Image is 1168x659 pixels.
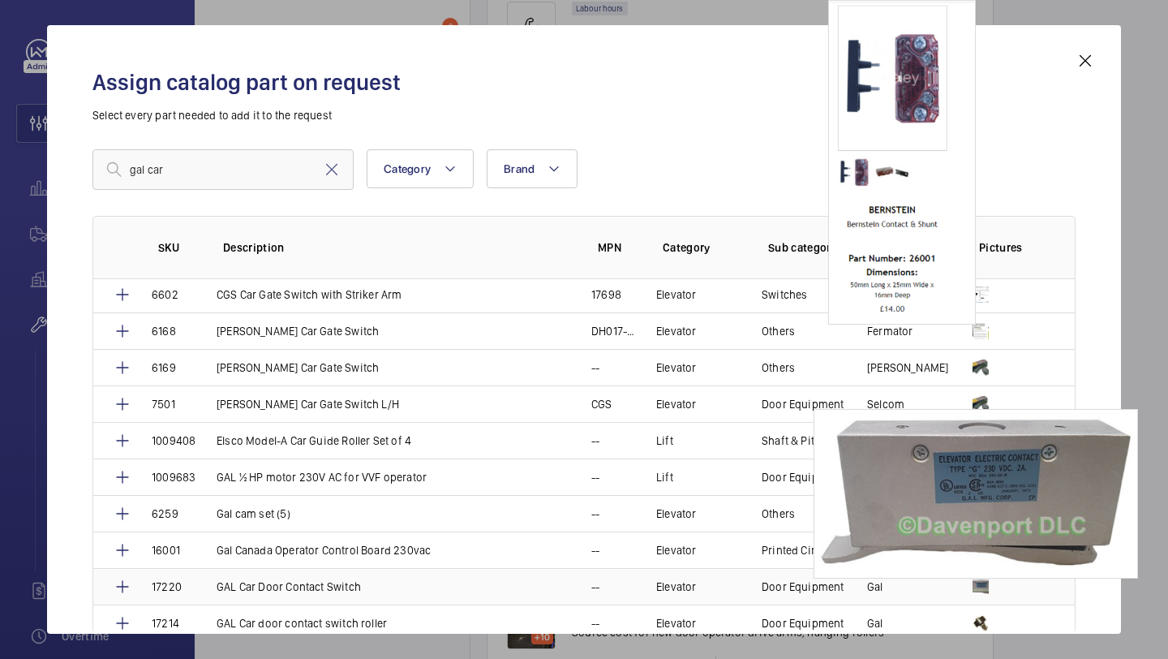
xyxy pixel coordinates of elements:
p: 17220 [152,579,182,595]
p: Selcom [867,396,904,412]
p: GAL Car door contact switch roller [217,615,387,631]
p: Gal [867,579,883,595]
img: chE9lgVF6aDi6FUF3yulwWst7OaWdmtDMgSpNG9CwxTSN_Lu.png [973,323,989,339]
p: Switches [762,286,807,303]
p: 6602 [152,286,178,303]
p: [PERSON_NAME] Car Gate Switch [217,323,379,339]
p: [PERSON_NAME] [867,360,948,376]
p: CGS [591,396,612,412]
p: -- [591,579,599,595]
p: Elevator [656,506,696,522]
p: Elsco Model-A Car Guide Roller Set of 4 [217,433,411,449]
h2: Assign catalog part on request [92,67,1076,97]
p: Elevator [656,579,696,595]
p: Elevator [656,396,696,412]
p: 17698 [591,286,621,303]
p: GAL ½ HP motor 230V AC for VVF operator [217,469,427,485]
p: Elevator [656,615,696,631]
p: 1009408 [152,433,195,449]
p: CGS Car Gate Switch with Striker Arm [217,286,402,303]
p: Select every part needed to add it to the request [92,107,1076,123]
p: DH017-0001 [591,323,637,339]
p: -- [591,615,599,631]
img: 7_HJ8pP01SjOovKExQoqPQLCb6JeGNJe4qulOs6cztNoVYUs.png [973,360,989,376]
p: Brand [874,239,953,256]
p: Description [223,239,572,256]
p: Door Equipment [762,579,844,595]
p: Door Equipment [762,396,844,412]
p: 6168 [152,323,176,339]
p: 17214 [152,615,179,631]
p: Sub category [768,239,848,256]
button: Category [367,149,474,188]
p: MPN [598,239,637,256]
p: [PERSON_NAME] Car Gate Switch L/H [217,396,399,412]
input: Find a part [92,149,354,190]
span: Category [384,162,431,175]
img: SioxeW4a1gd3EcADTu4sV7-LMckIFVlLbJmJfZmqCamAamk2.png [973,615,989,631]
span: Brand [504,162,535,175]
p: Elevator [656,323,696,339]
p: Lift [656,433,673,449]
p: Category [663,239,742,256]
p: Others [762,323,795,339]
p: -- [591,542,599,558]
p: Lift [656,469,673,485]
p: Pictures [979,239,1042,256]
p: Elevator [656,286,696,303]
p: -- [591,360,599,376]
p: 6259 [152,506,178,522]
button: Brand [487,149,578,188]
p: Door Equipment [762,469,844,485]
p: [PERSON_NAME] Car Gate Switch [217,360,379,376]
p: Gal Canada Operator Control Board 230vac [217,542,431,558]
p: 16001 [152,542,180,558]
p: Fermator [867,323,912,339]
p: GAL Car Door Contact Switch [217,579,361,595]
p: Gal cam set (5) [217,506,290,522]
p: 6169 [152,360,176,376]
p: -- [591,506,599,522]
p: Others [762,506,795,522]
p: Elevator [656,542,696,558]
p: SKU [158,239,197,256]
p: Others [867,286,900,303]
p: Shaft & Pit [762,433,814,449]
img: ZgJnXljwLNFyK8TtCfshUx-fcbUa47k-PjKHNeTbZBUGheSa.png [814,409,1138,579]
p: Others [762,360,795,376]
img: hzxyBPoYRnr05hztLXipZvnHFkOv7SBmX274oeeepczDvJ2_.png [973,286,989,303]
p: Door Equipment [762,615,844,631]
p: 7501 [152,396,175,412]
p: 1009683 [152,469,195,485]
img: AQv8AAaD5oN6PsyPUKMPI5_bkMzjjDQ-gW6ry5atbyfnSH4Y.png [973,396,989,412]
p: -- [591,433,599,449]
p: -- [591,469,599,485]
p: Elevator [656,360,696,376]
p: Gal [867,615,883,631]
img: ZgJnXljwLNFyK8TtCfshUx-fcbUa47k-PjKHNeTbZBUGheSa.png [973,579,989,595]
p: Printed Circuit Board [762,542,848,558]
